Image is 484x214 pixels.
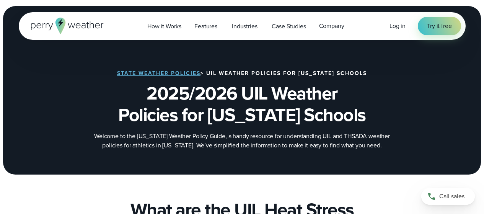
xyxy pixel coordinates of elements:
h1: 2025/2026 UIL Weather Policies for [US_STATE] Schools [57,83,427,126]
span: How it Works [147,22,181,31]
span: Try it free [427,21,451,31]
a: Log in [389,21,406,31]
span: Company [319,21,344,31]
span: Log in [389,21,406,30]
a: Call sales [421,188,475,205]
span: Industries [232,22,257,31]
span: Case Studies [272,22,306,31]
a: State Weather Policies [117,69,200,77]
span: Call sales [439,192,464,201]
span: Features [194,22,217,31]
a: Case Studies [265,18,312,34]
p: Welcome to the [US_STATE] Weather Policy Guide, a handy resource for understanding UIL and THSADA... [89,132,395,150]
a: Try it free [418,17,461,35]
a: How it Works [141,18,188,34]
h3: > UIL Weather Policies for [US_STATE] Schools [117,70,367,77]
